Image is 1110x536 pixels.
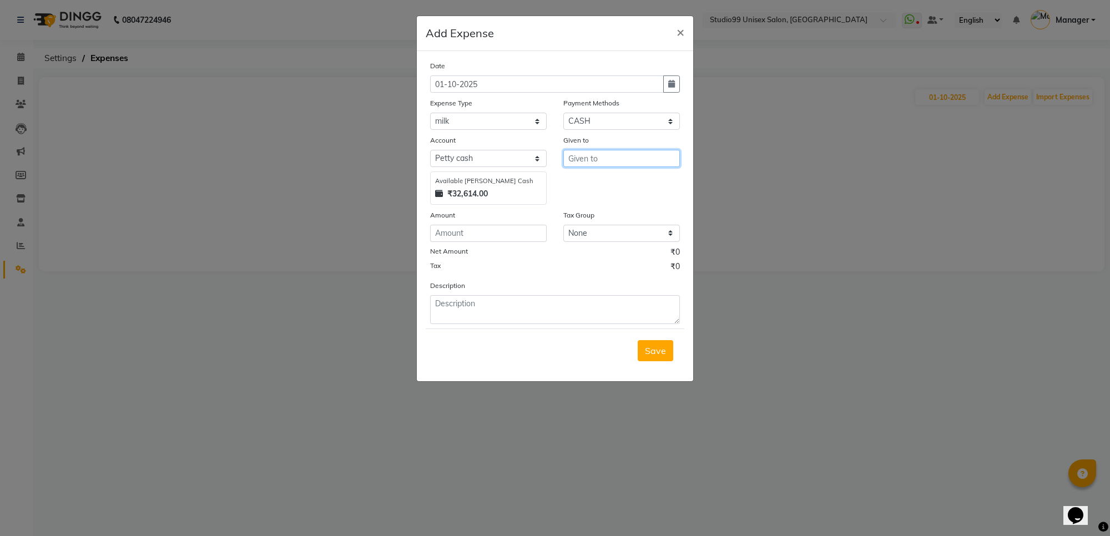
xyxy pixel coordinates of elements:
[430,135,456,145] label: Account
[563,210,594,220] label: Tax Group
[430,225,547,242] input: Amount
[563,150,680,167] input: Given to
[677,23,684,40] span: ×
[670,261,680,275] span: ₹0
[670,246,680,261] span: ₹0
[668,16,693,47] button: Close
[430,61,445,71] label: Date
[563,98,619,108] label: Payment Methods
[447,188,488,200] strong: ₹32,614.00
[638,340,673,361] button: Save
[430,98,472,108] label: Expense Type
[563,135,589,145] label: Given to
[430,281,465,291] label: Description
[1063,492,1099,525] iframe: chat widget
[430,261,441,271] label: Tax
[430,246,468,256] label: Net Amount
[435,176,542,186] div: Available [PERSON_NAME] Cash
[426,25,494,42] h5: Add Expense
[645,345,666,356] span: Save
[430,210,455,220] label: Amount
